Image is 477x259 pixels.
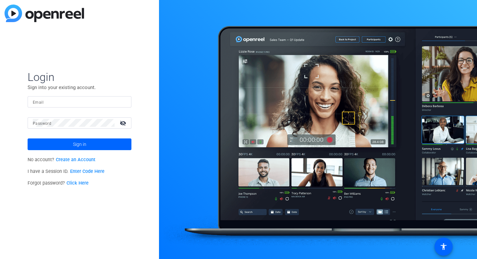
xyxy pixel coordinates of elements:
[5,5,84,22] img: blue-gradient.svg
[28,84,131,91] p: Sign into your existing account.
[67,180,89,186] a: Click Here
[33,100,43,105] mat-label: Email
[70,169,104,174] a: Enter Code Here
[28,70,131,84] span: Login
[73,136,86,152] span: Sign in
[56,157,95,162] a: Create an Account
[116,118,131,128] mat-icon: visibility_off
[28,180,89,186] span: Forgot password?
[33,98,126,106] input: Enter Email Address
[28,138,131,150] button: Sign in
[28,157,95,162] span: No account?
[440,243,447,251] mat-icon: accessibility
[28,169,104,174] span: I have a Session ID.
[33,121,51,126] mat-label: Password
